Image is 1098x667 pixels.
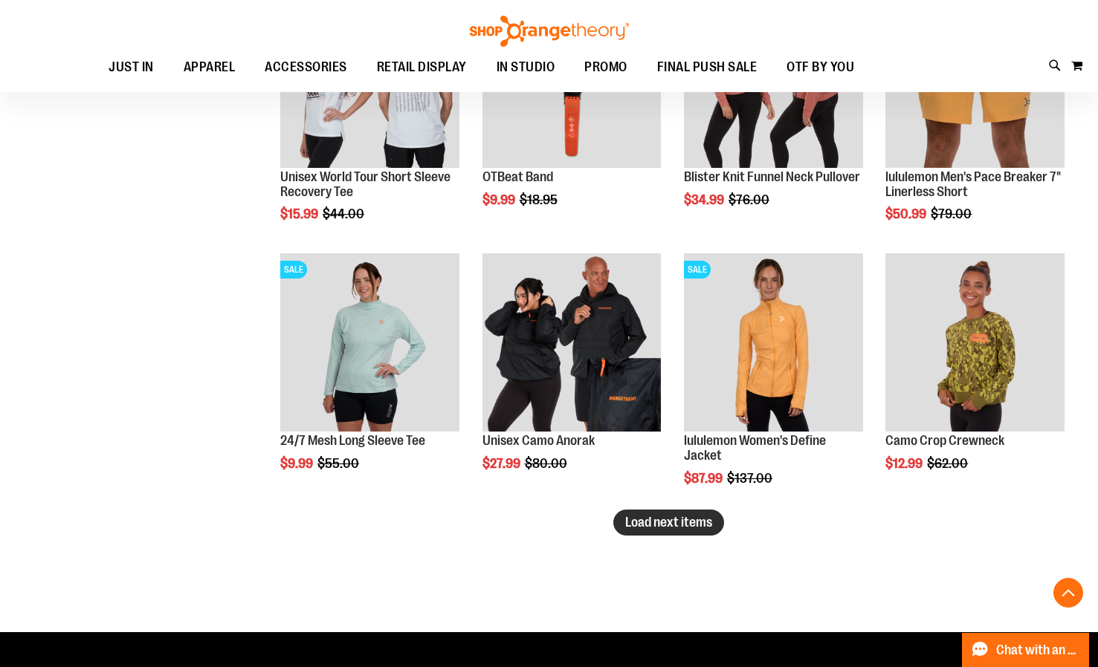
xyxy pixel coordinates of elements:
[885,169,1060,199] a: lululemon Men's Pace Breaker 7" Linerless Short
[250,51,362,85] a: ACCESSORIES
[569,51,642,85] a: PROMO
[613,510,724,536] button: Load next items
[885,206,929,221] span: $50.99
[787,51,854,84] span: OTF BY YOU
[475,246,669,509] div: product
[676,246,871,524] div: product
[497,51,555,84] span: IN STUDIO
[482,253,662,435] a: Product image for Unisex Camo Anorak
[1053,578,1083,608] button: Back To Top
[729,192,772,207] span: $76.00
[684,192,726,207] span: $34.99
[482,456,523,471] span: $27.99
[727,471,775,486] span: $137.00
[962,633,1090,667] button: Chat with an Expert
[482,433,595,448] a: Unisex Camo Anorak
[482,253,662,432] img: Product image for Unisex Camo Anorak
[931,206,974,221] span: $79.00
[772,51,869,85] a: OTF BY YOU
[280,433,425,448] a: 24/7 Mesh Long Sleeve Tee
[642,51,772,84] a: FINAL PUSH SALE
[482,192,517,207] span: $9.99
[280,261,307,279] span: SALE
[885,253,1065,432] img: Product image for Camo Crop Crewneck
[684,471,725,486] span: $87.99
[377,51,467,84] span: RETAIL DISPLAY
[317,456,361,471] span: $55.00
[885,456,925,471] span: $12.99
[684,169,860,184] a: Blister Knit Funnel Neck Pullover
[482,169,553,184] a: OTBeat Band
[280,169,450,199] a: Unisex World Tour Short Sleeve Recovery Tee
[625,515,712,530] span: Load next items
[927,456,970,471] span: $62.00
[265,51,347,84] span: ACCESSORIES
[109,51,154,84] span: JUST IN
[684,253,863,435] a: Product image for lululemon Define JacketSALE
[323,206,366,221] span: $44.00
[885,433,1004,448] a: Camo Crop Crewneck
[280,206,320,221] span: $15.99
[996,643,1080,657] span: Chat with an Expert
[684,253,863,432] img: Product image for lululemon Define Jacket
[525,456,569,471] span: $80.00
[878,246,1072,509] div: product
[94,51,169,85] a: JUST IN
[280,456,315,471] span: $9.99
[273,246,467,509] div: product
[657,51,758,84] span: FINAL PUSH SALE
[280,253,459,435] a: 24/7 Mesh Long Sleeve TeeSALE
[184,51,236,84] span: APPAREL
[684,261,711,279] span: SALE
[362,51,482,85] a: RETAIL DISPLAY
[584,51,627,84] span: PROMO
[468,16,631,47] img: Shop Orangetheory
[280,253,459,432] img: 24/7 Mesh Long Sleeve Tee
[885,253,1065,435] a: Product image for Camo Crop Crewneck
[169,51,251,85] a: APPAREL
[520,192,560,207] span: $18.95
[684,433,826,463] a: lululemon Women's Define Jacket
[482,51,570,85] a: IN STUDIO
